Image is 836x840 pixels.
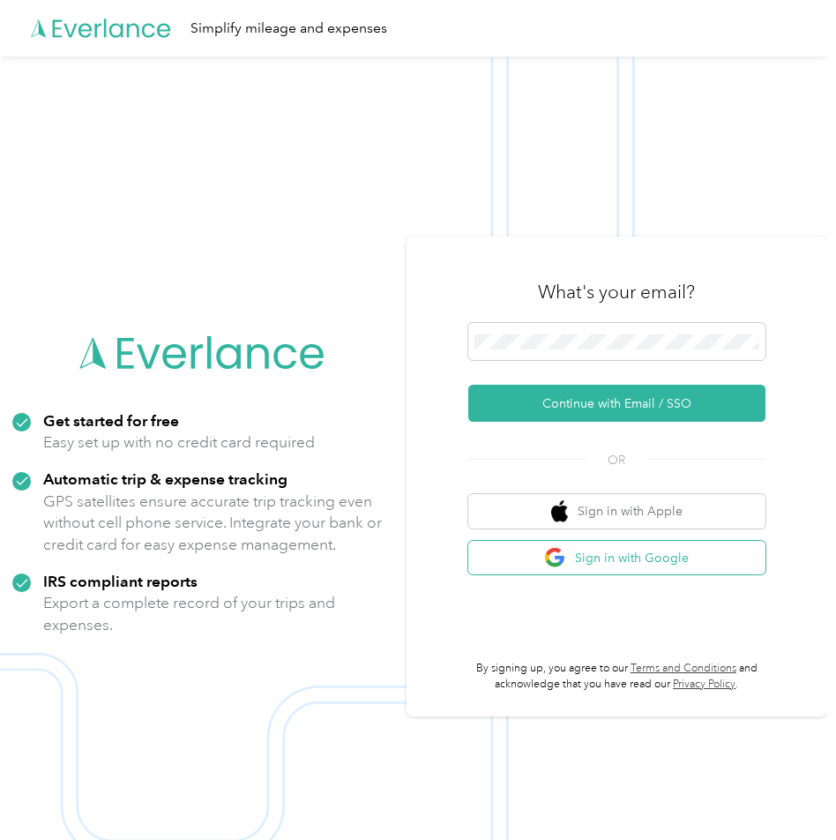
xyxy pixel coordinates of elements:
[468,661,766,692] p: By signing up, you agree to our and acknowledge that you have read our .
[43,491,394,556] p: GPS satellites ensure accurate trip tracking even without cell phone service. Integrate your bank...
[551,500,569,522] img: apple logo
[538,280,695,304] h3: What's your email?
[631,662,736,675] a: Terms and Conditions
[586,451,647,469] span: OR
[673,678,735,691] a: Privacy Policy
[43,469,287,488] strong: Automatic trip & expense tracking
[544,547,566,569] img: google logo
[43,592,394,635] p: Export a complete record of your trips and expenses.
[43,411,179,430] strong: Get started for free
[43,572,198,590] strong: IRS compliant reports
[468,541,766,575] button: google logoSign in with Google
[190,18,387,40] div: Simplify mileage and expenses
[43,431,315,454] p: Easy set up with no credit card required
[468,385,766,422] button: Continue with Email / SSO
[468,494,766,529] button: apple logoSign in with Apple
